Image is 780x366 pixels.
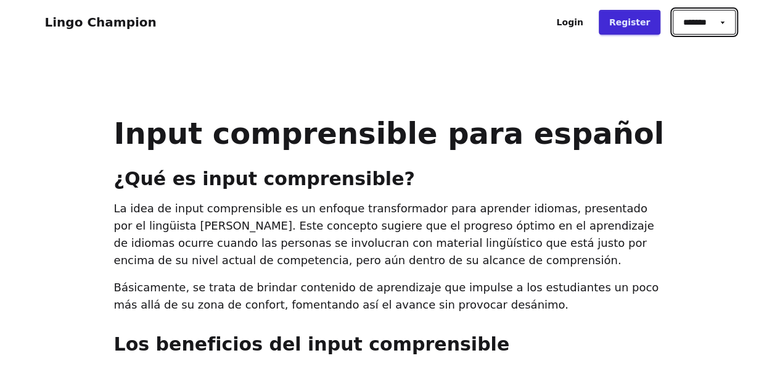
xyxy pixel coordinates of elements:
[114,333,667,356] h2: Los beneficios del input comprensible
[114,119,667,148] h1: Input comprensible para español
[599,10,661,35] a: Register
[114,200,667,269] p: La idea de input comprensible es un enfoque transformador para aprender idiomas, presentado por e...
[114,279,667,314] p: Básicamente, se trata de brindar contenido de aprendizaje que impulse a los estudiantes un poco m...
[45,15,157,30] a: Lingo Champion
[546,10,593,35] a: Login
[114,168,667,190] h2: ¿Qué es input comprensible?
